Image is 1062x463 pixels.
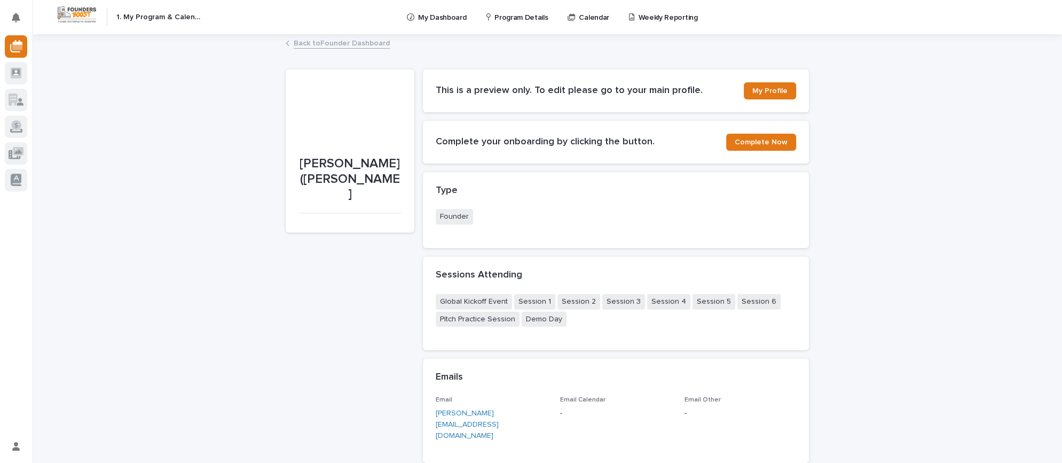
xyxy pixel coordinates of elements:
[436,136,726,148] h2: Complete your onboarding by clicking the button.
[602,294,645,310] span: Session 3
[13,13,27,30] div: Notifications
[684,408,796,419] p: -
[693,294,735,310] span: Session 5
[735,138,788,146] span: Complete Now
[436,209,473,225] span: Founder
[436,269,522,281] h2: Sessions Attending
[752,87,788,95] span: My Profile
[737,294,781,310] span: Session 6
[514,294,555,310] span: Session 1
[436,85,744,97] h2: This is a preview only. To edit please go to your main profile.
[744,82,796,99] a: My Profile
[560,397,605,403] span: Email Calendar
[522,312,567,327] span: Demo Day
[436,294,512,310] span: Global Kickoff Event
[298,156,402,202] p: [PERSON_NAME] ([PERSON_NAME]
[560,408,671,419] p: -
[436,397,452,403] span: Email
[294,36,390,49] a: Back toFounder Dashboard
[436,410,499,439] a: [PERSON_NAME][EMAIL_ADDRESS][DOMAIN_NAME]
[56,5,98,25] img: Workspace Logo
[436,185,458,197] h2: Type
[5,6,27,29] button: Notifications
[647,294,690,310] span: Session 4
[436,372,463,383] h2: Emails
[557,294,600,310] span: Session 2
[684,397,720,403] span: Email Other
[116,13,203,22] h2: 1. My Program & Calendar
[726,134,796,151] a: Complete Now
[436,312,520,327] span: Pitch Practice Session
